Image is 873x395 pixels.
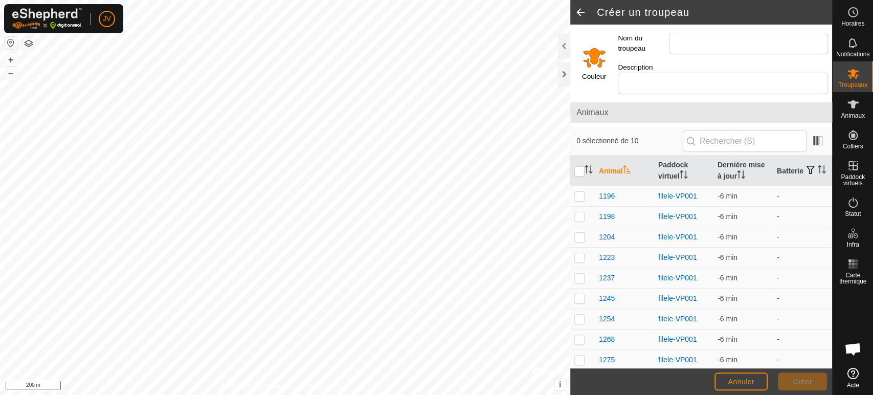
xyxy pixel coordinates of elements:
span: 1196 [599,191,615,202]
span: Colliers [842,143,863,149]
span: 8 oct. 2025, 13 h 06 [718,335,737,343]
span: Troupeaux [838,82,867,88]
span: Aide [846,382,859,388]
td: - [773,350,832,370]
span: 8 oct. 2025, 13 h 06 [718,315,737,323]
td: - [773,186,832,207]
a: filele-VP001 [658,356,697,364]
span: 1268 [599,334,615,345]
a: filele-VP001 [658,294,697,302]
th: Dernière mise à jour [713,156,773,186]
button: Couches de carte [23,37,35,50]
span: Horaires [841,20,864,27]
span: 8 oct. 2025, 13 h 06 [718,294,737,302]
span: 1237 [599,273,615,283]
a: filele-VP001 [658,335,697,343]
label: Nom du troupeau [618,33,669,54]
span: 8 oct. 2025, 13 h 06 [718,274,737,282]
button: i [554,379,566,390]
span: 1254 [599,314,615,324]
span: 0 sélectionné de 10 [576,136,683,146]
a: Aide [833,364,873,392]
span: Paddock virtuels [835,174,870,186]
p-sorticon: Activer pour trier [818,167,826,175]
span: Carte thermique [835,272,870,284]
a: Contactez-nous [305,382,348,391]
a: filele-VP001 [658,192,697,200]
a: Politique de confidentialité [222,382,293,391]
span: 8 oct. 2025, 13 h 06 [718,233,737,241]
td: - [773,268,832,289]
a: filele-VP001 [658,212,697,221]
p-sorticon: Activer pour trier [680,172,688,180]
button: + [5,54,17,66]
span: 1204 [599,232,615,243]
td: - [773,330,832,350]
a: filele-VP001 [658,253,697,261]
p-sorticon: Activer pour trier [623,167,631,175]
span: 1198 [599,211,615,222]
td: - [773,207,832,227]
button: Créer [778,372,827,390]
p-sorticon: Activer pour trier [585,167,593,175]
span: 1223 [599,252,615,263]
button: Annuler [714,372,768,390]
p-sorticon: Activer pour trier [737,172,745,180]
span: Annuler [728,378,754,386]
span: 8 oct. 2025, 13 h 05 [718,253,737,261]
label: Description [618,62,669,73]
td: - [773,309,832,330]
input: Rechercher (S) [683,130,807,152]
span: 8 oct. 2025, 13 h 06 [718,212,737,221]
span: Infra [846,242,859,248]
span: 1245 [599,293,615,304]
td: - [773,289,832,309]
span: Notifications [836,51,869,57]
div: Open chat [838,334,868,364]
button: – [5,67,17,79]
td: - [773,227,832,248]
span: Animaux [841,113,865,119]
button: Réinitialiser la carte [5,37,17,49]
span: 8 oct. 2025, 13 h 05 [718,192,737,200]
span: 1275 [599,355,615,365]
th: Animal [595,156,654,186]
a: filele-VP001 [658,233,697,241]
h2: Créer un troupeau [597,6,832,18]
a: filele-VP001 [658,315,697,323]
label: Couleur [582,72,607,82]
span: Créer [793,378,812,386]
img: Logo Gallagher [12,8,82,29]
span: Statut [845,211,861,217]
span: JV [103,13,111,24]
span: i [559,380,561,389]
a: filele-VP001 [658,274,697,282]
span: Animaux [576,106,826,119]
td: - [773,248,832,268]
th: Paddock virtuel [654,156,713,186]
span: 8 oct. 2025, 13 h 06 [718,356,737,364]
th: Batterie [773,156,832,186]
